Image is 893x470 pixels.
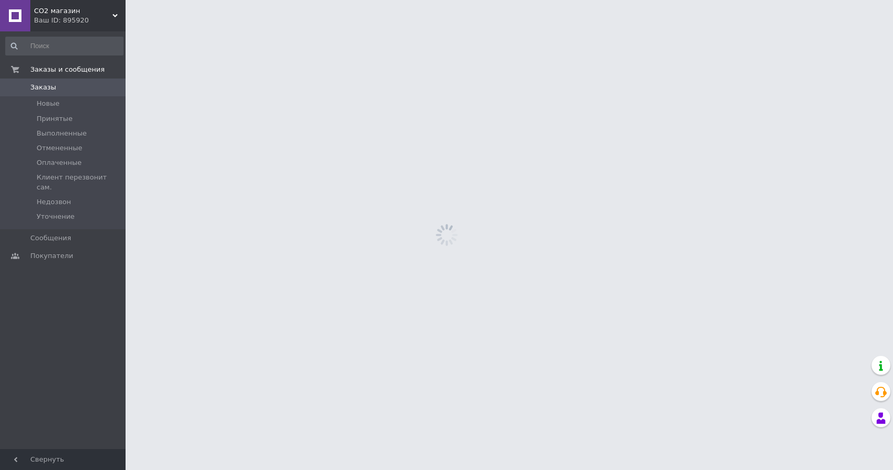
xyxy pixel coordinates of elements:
span: Оплаченные [37,158,82,167]
span: Сообщения [30,233,71,243]
div: Ваш ID: 895920 [34,16,126,25]
span: Выполненные [37,129,87,138]
span: Недозвон [37,197,71,207]
span: Новые [37,99,60,108]
span: Уточнение [37,212,75,221]
span: Отмененные [37,143,82,153]
span: СО2 магазин [34,6,112,16]
input: Поиск [5,37,123,55]
span: Заказы и сообщения [30,65,105,74]
span: Заказы [30,83,56,92]
span: Покупатели [30,251,73,261]
span: Клиент перезвонит сам. [37,173,122,192]
span: Принятые [37,114,73,124]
